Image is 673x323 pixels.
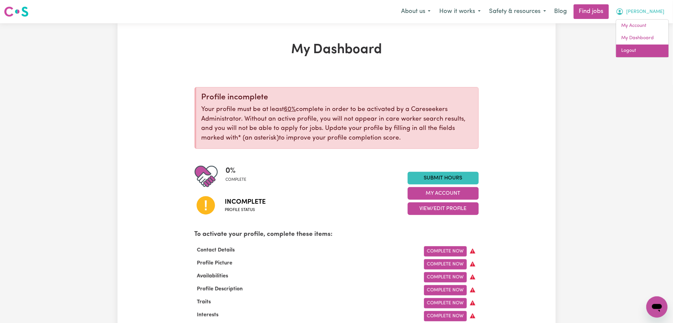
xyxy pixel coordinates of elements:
[226,177,247,183] span: complete
[195,286,246,292] span: Profile Description
[616,32,669,45] a: My Dashboard
[424,272,467,282] a: Complete Now
[435,5,485,19] button: How it works
[616,19,669,57] div: My Account
[574,4,609,19] a: Find jobs
[195,312,221,318] span: Interests
[284,106,296,113] u: 60%
[195,42,479,58] h1: My Dashboard
[195,299,214,305] span: Traits
[202,105,473,143] p: Your profile must be at least complete in order to be activated by a Careseekers Administrator. W...
[424,311,467,321] a: Complete Now
[627,8,665,16] span: [PERSON_NAME]
[195,248,238,253] span: Contact Details
[408,187,479,200] button: My Account
[485,5,550,19] button: Safety & resources
[424,246,467,257] a: Complete Now
[408,172,479,184] a: Submit Hours
[226,165,252,188] div: Profile completeness: 0%
[225,197,266,207] span: Incomplete
[238,135,279,141] span: an asterisk
[397,5,435,19] button: About us
[550,4,571,19] a: Blog
[226,165,247,177] span: 0 %
[612,5,669,19] button: My Account
[195,230,479,240] p: To activate your profile, complete these items:
[4,6,29,18] img: Careseekers logo
[408,202,479,215] button: View/Edit Profile
[424,285,467,295] a: Complete Now
[195,273,231,279] span: Availabilities
[195,261,235,266] span: Profile Picture
[4,4,29,19] a: Careseekers logo
[616,20,669,32] a: My Account
[424,259,467,269] a: Complete Now
[646,296,668,318] iframe: Button to launch messaging window
[225,207,266,213] span: Profile status
[202,93,473,102] div: Profile incomplete
[424,298,467,308] a: Complete Now
[616,45,669,57] a: Logout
